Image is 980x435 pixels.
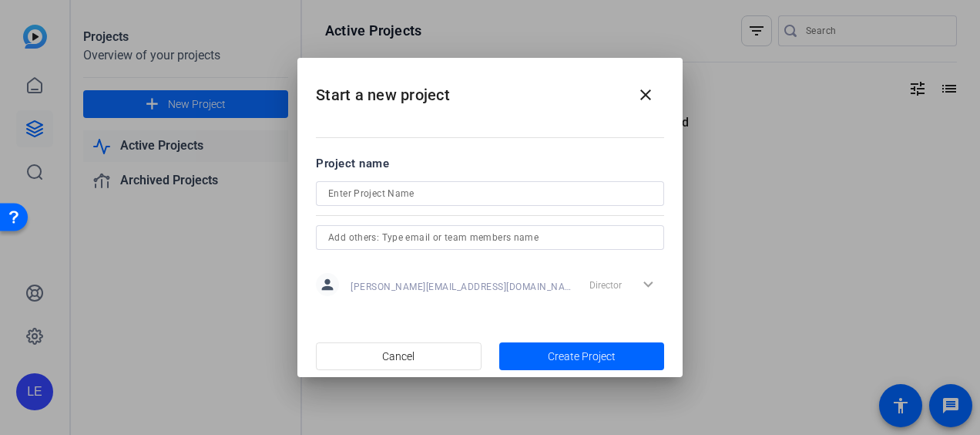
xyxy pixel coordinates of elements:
span: Cancel [382,342,414,371]
button: Cancel [316,342,482,370]
mat-icon: close [636,86,655,104]
span: [PERSON_NAME][EMAIL_ADDRESS][DOMAIN_NAME] [351,281,572,293]
input: Add others: Type email or team members name [328,228,652,247]
h2: Start a new project [297,58,683,120]
div: Project name [316,155,664,172]
button: Create Project [499,342,665,370]
span: Create Project [548,349,616,365]
mat-icon: person [316,273,339,296]
input: Enter Project Name [328,184,652,203]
